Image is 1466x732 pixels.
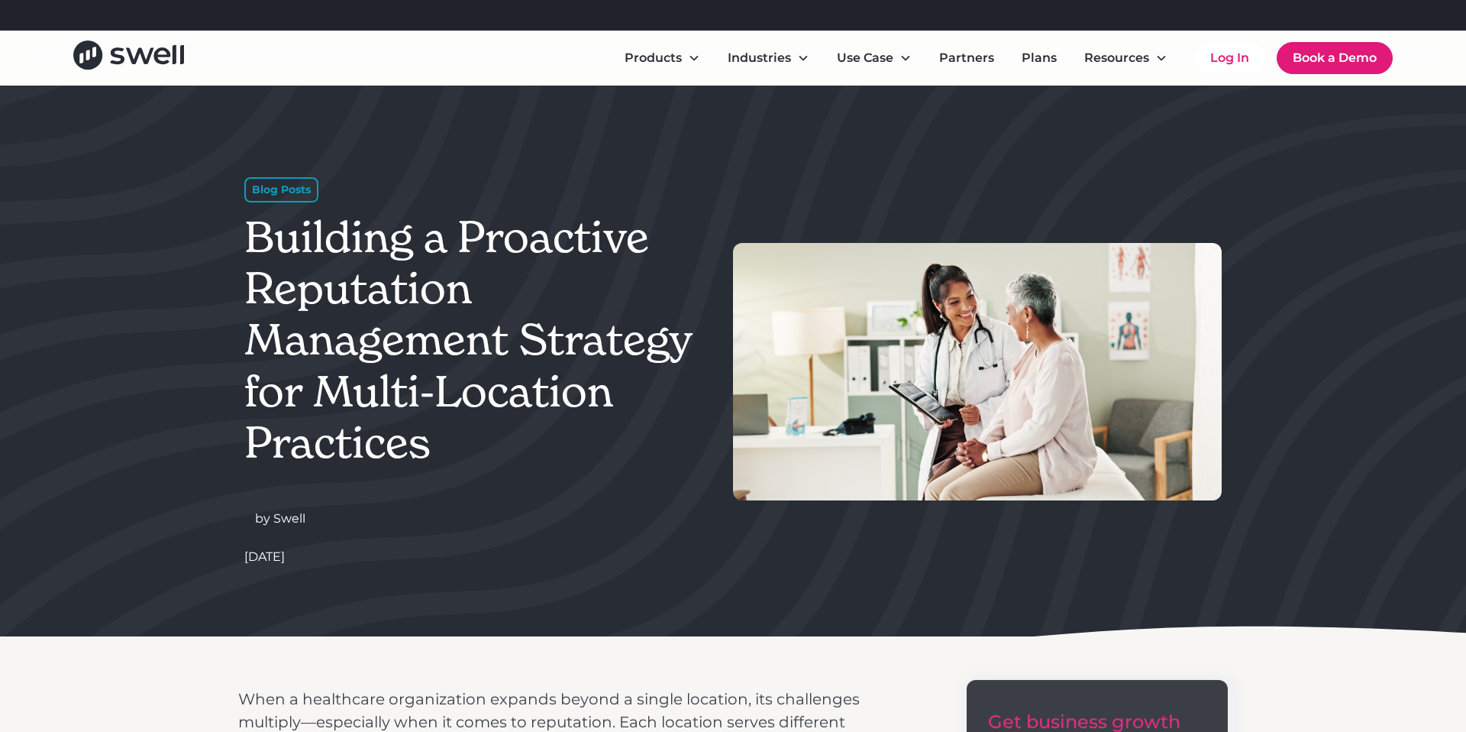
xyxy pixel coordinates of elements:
a: home [73,40,184,75]
div: Use Case [837,49,893,67]
div: [DATE] [244,548,285,566]
div: Industries [715,43,822,73]
a: Book a Demo [1277,42,1393,74]
div: Blog Posts [244,177,318,202]
div: by [255,510,270,528]
div: Swell [273,510,305,528]
div: Products [625,49,682,67]
div: Resources [1072,43,1180,73]
div: Use Case [825,43,924,73]
div: Resources [1084,49,1149,67]
div: Products [612,43,712,73]
h1: Building a Proactive Reputation Management Strategy for Multi-Location Practices [244,212,701,468]
a: Partners [927,43,1006,73]
a: Log In [1195,43,1264,73]
a: Plans [1009,43,1069,73]
div: Industries [728,49,791,67]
